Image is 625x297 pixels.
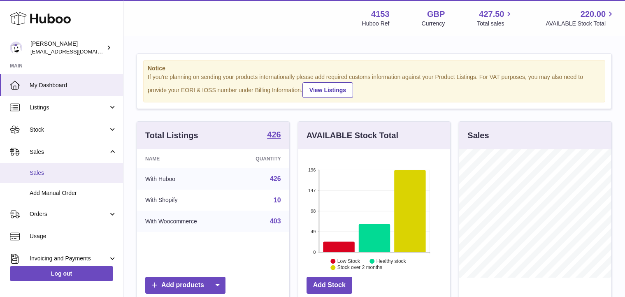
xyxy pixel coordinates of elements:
[145,130,198,141] h3: Total Listings
[30,148,108,156] span: Sales
[30,210,108,218] span: Orders
[231,149,289,168] th: Quantity
[30,126,108,134] span: Stock
[546,9,615,28] a: 220.00 AVAILABLE Stock Total
[137,168,231,190] td: With Huboo
[308,188,316,193] text: 147
[307,130,398,141] h3: AVAILABLE Stock Total
[308,167,316,172] text: 196
[581,9,606,20] span: 220.00
[30,255,108,262] span: Invoicing and Payments
[30,169,117,177] span: Sales
[270,218,281,225] a: 403
[371,9,390,20] strong: 4153
[10,266,113,281] a: Log out
[477,9,513,28] a: 427.50 Total sales
[148,73,601,98] div: If you're planning on sending your products internationally please add required customs informati...
[477,20,513,28] span: Total sales
[376,258,407,264] text: Healthy stock
[311,209,316,213] text: 98
[137,149,231,168] th: Name
[479,9,504,20] span: 427.50
[30,81,117,89] span: My Dashboard
[313,250,316,255] text: 0
[30,40,105,56] div: [PERSON_NAME]
[137,211,231,232] td: With Woocommerce
[270,175,281,182] a: 426
[267,130,281,140] a: 426
[546,20,615,28] span: AVAILABLE Stock Total
[148,65,601,72] strong: Notice
[30,189,117,197] span: Add Manual Order
[311,229,316,234] text: 49
[362,20,390,28] div: Huboo Ref
[307,277,352,294] a: Add Stock
[274,197,281,204] a: 10
[267,130,281,139] strong: 426
[427,9,445,20] strong: GBP
[337,258,360,264] text: Low Stock
[30,48,121,55] span: [EMAIL_ADDRESS][DOMAIN_NAME]
[10,42,22,54] img: sales@kasefilters.com
[145,277,225,294] a: Add products
[137,190,231,211] td: With Shopify
[467,130,489,141] h3: Sales
[422,20,445,28] div: Currency
[302,82,353,98] a: View Listings
[30,232,117,240] span: Usage
[30,104,108,111] span: Listings
[337,265,382,271] text: Stock over 2 months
